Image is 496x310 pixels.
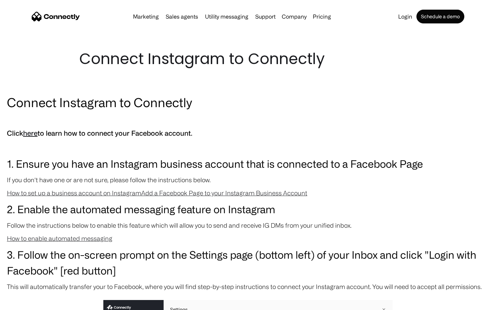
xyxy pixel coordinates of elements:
[7,220,489,230] p: Follow the instructions below to enable this feature which will allow you to send and receive IG ...
[79,48,417,70] h1: Connect Instagram to Connectly
[395,14,415,19] a: Login
[252,14,278,19] a: Support
[7,94,489,111] h2: Connect Instagram to Connectly
[7,282,489,291] p: This will automatically transfer your to Facebook, where you will find step-by-step instructions ...
[7,189,141,196] a: How to set up a business account on Instagram
[141,189,307,196] a: Add a Facebook Page to your Instagram Business Account
[7,114,489,124] p: ‍
[7,247,489,278] h3: 3. Follow the on-screen prompt on the Settings page (bottom left) of your Inbox and click "Login ...
[7,127,489,139] h5: Click to learn how to connect your Facebook account.
[7,235,112,242] a: How to enable automated messaging
[7,175,489,185] p: If you don't have one or are not sure, please follow the instructions below.
[416,10,464,23] a: Schedule a demo
[282,12,307,21] div: Company
[7,156,489,172] h3: 1. Ensure you have an Instagram business account that is connected to a Facebook Page
[163,14,201,19] a: Sales agents
[23,129,38,137] a: here
[130,14,162,19] a: Marketing
[310,14,334,19] a: Pricing
[7,201,489,217] h3: 2. Enable the automated messaging feature on Instagram
[7,143,489,152] p: ‍
[14,298,41,308] ul: Language list
[7,298,41,308] aside: Language selected: English
[202,14,251,19] a: Utility messaging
